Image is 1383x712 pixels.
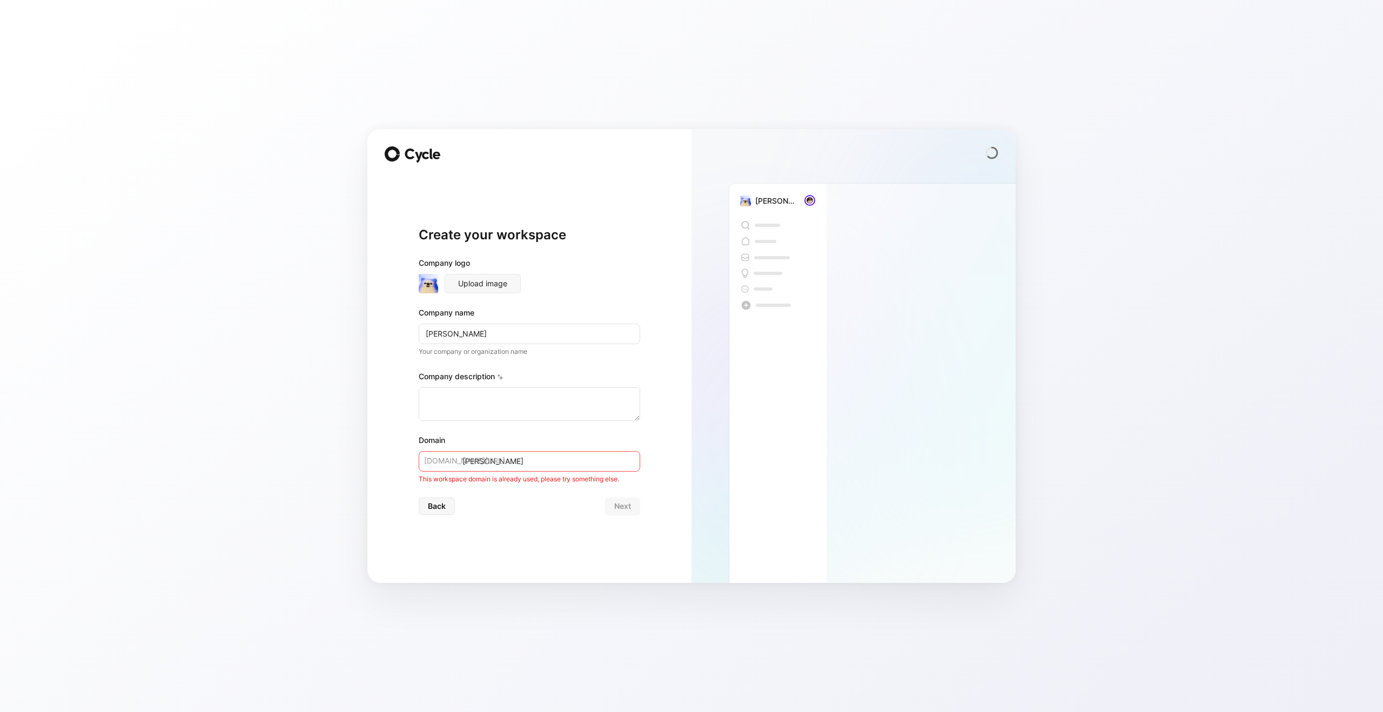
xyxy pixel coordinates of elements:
[424,454,505,467] span: [DOMAIN_NAME][URL]
[419,498,455,515] button: Back
[419,257,640,274] div: Company logo
[419,226,640,244] h1: Create your workspace
[755,194,795,207] div: [PERSON_NAME]
[419,306,640,319] div: Company name
[419,274,438,293] img: alan.eu
[419,346,640,357] p: Your company or organization name
[428,500,446,513] span: Back
[419,474,640,485] div: This workspace domain is already used, please try something else.
[419,324,640,344] input: Example
[445,274,521,293] button: Upload image
[740,196,751,206] img: alan.eu
[805,196,814,205] img: avatar
[419,434,640,447] div: Domain
[419,370,640,387] div: Company description
[458,277,507,290] span: Upload image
